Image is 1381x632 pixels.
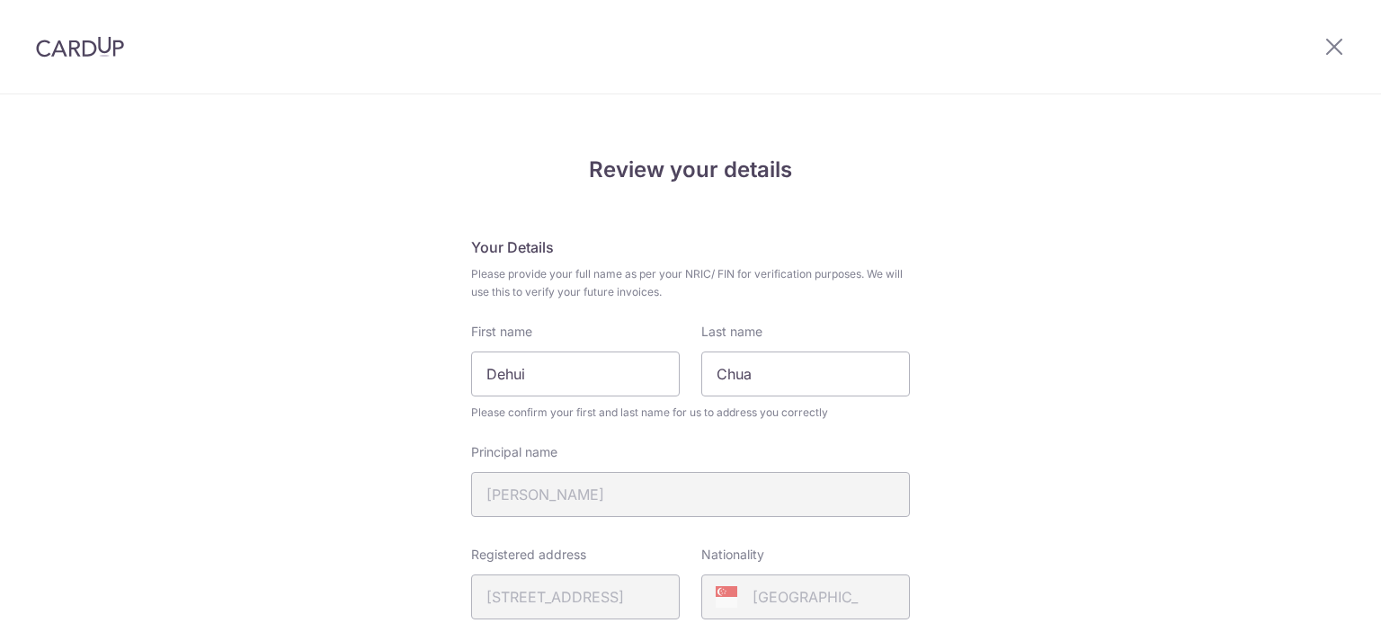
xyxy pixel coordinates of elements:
[471,323,532,341] label: First name
[471,546,586,564] label: Registered address
[701,323,762,341] label: Last name
[471,265,910,301] span: Please provide your full name as per your NRIC/ FIN for verification purposes. We will use this t...
[471,236,910,258] h5: Your Details
[36,36,124,58] img: CardUp
[471,404,910,422] span: Please confirm your first and last name for us to address you correctly
[471,443,557,461] label: Principal name
[471,154,910,186] h4: Review your details
[701,546,764,564] label: Nationality
[471,352,680,396] input: First Name
[701,352,910,396] input: Last name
